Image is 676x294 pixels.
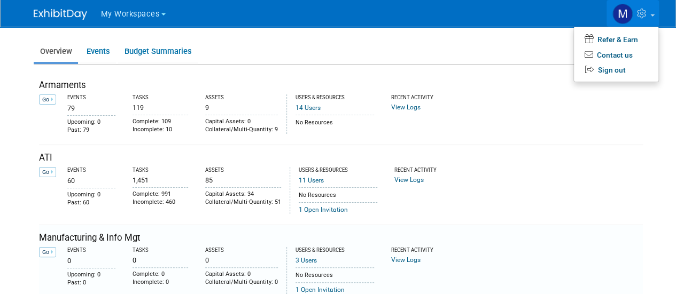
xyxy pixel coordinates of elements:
[574,31,658,47] a: Refer & Earn
[296,272,333,279] span: No Resources
[67,254,115,265] div: 0
[299,206,348,213] a: 1 Open Invitation
[394,176,424,184] a: View Logs
[39,152,643,164] div: ATI
[394,167,457,174] div: Recent Activity
[133,101,188,112] div: 119
[205,190,281,198] div: Capital Assets: 34
[67,94,115,101] div: Events
[118,41,198,62] a: Budget Summaries
[67,247,115,254] div: Events
[133,174,188,185] div: 1,451
[296,119,333,126] span: No Resources
[205,126,278,134] div: Collateral/Multi-Quantity: 9
[101,10,160,19] span: My Workspaces
[34,41,78,62] a: Overview
[296,286,345,293] a: 1 Open Invitation
[391,247,454,254] div: Recent Activity
[205,118,278,126] div: Capital Assets: 0
[205,271,278,279] div: Capital Assets: 0
[133,254,188,265] div: 0
[80,41,116,62] a: Events
[205,247,278,254] div: Assets
[612,4,633,24] img: Megan Ammon
[67,199,115,207] div: Past: 60
[574,47,658,63] a: Contact us
[296,104,321,112] a: 14 Users
[296,257,317,264] a: 3 Users
[133,247,188,254] div: Tasks
[39,79,643,92] div: Armaments
[67,191,115,199] div: Upcoming: 0
[205,94,278,101] div: Assets
[133,167,188,174] div: Tasks
[67,126,115,134] div: Past: 79
[296,247,375,254] div: Users & Resources
[133,126,188,134] div: Incomplete: 10
[39,232,643,244] div: Manufacturing & Info Mgt
[299,192,336,198] span: No Resources
[133,118,188,126] div: Complete: 109
[205,254,278,265] div: 0
[391,256,421,264] a: View Logs
[205,167,281,174] div: Assets
[67,279,115,287] div: Past: 0
[391,104,421,111] a: View Logs
[205,174,281,185] div: 85
[133,190,188,198] div: Complete: 991
[67,101,115,113] div: 79
[67,174,115,185] div: 60
[34,9,87,20] img: ExhibitDay
[39,247,56,257] a: Go
[133,94,188,101] div: Tasks
[299,177,324,184] a: 11 Users
[299,167,378,174] div: Users & Resources
[574,62,658,78] a: Sign out
[133,271,188,279] div: Complete: 0
[133,198,188,206] div: Incomplete: 460
[67,118,115,126] div: Upcoming: 0
[296,94,375,101] div: Users & Resources
[205,279,278,287] div: Collateral/Multi-Quantity: 0
[67,167,115,174] div: Events
[39,167,56,177] a: Go
[133,279,188,287] div: Incomplete: 0
[67,271,115,279] div: Upcoming: 0
[205,101,278,112] div: 9
[391,94,454,101] div: Recent Activity
[205,198,281,206] div: Collateral/Multi-Quantity: 51
[39,94,56,105] a: Go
